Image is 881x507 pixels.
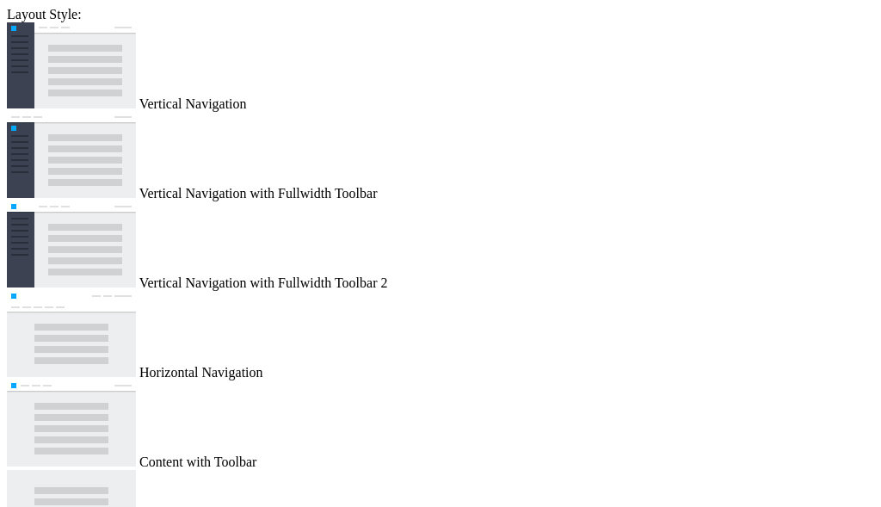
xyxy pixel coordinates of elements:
span: Horizontal Navigation [139,365,263,380]
span: Content with Toolbar [139,454,256,469]
md-radio-button: Vertical Navigation [7,22,874,112]
md-radio-button: Horizontal Navigation [7,291,874,380]
span: Vertical Navigation with Fullwidth Toolbar 2 [139,275,388,290]
div: Layout Style: [7,7,874,22]
md-radio-button: Vertical Navigation with Fullwidth Toolbar [7,112,874,201]
md-radio-button: Content with Toolbar [7,380,874,470]
img: vertical-nav.jpg [7,22,136,108]
img: vertical-nav-with-full-toolbar.jpg [7,112,136,198]
md-radio-button: Vertical Navigation with Fullwidth Toolbar 2 [7,201,874,291]
span: Vertical Navigation with Fullwidth Toolbar [139,186,378,201]
img: vertical-nav-with-full-toolbar-2.jpg [7,201,136,288]
img: content-with-toolbar.jpg [7,380,136,467]
img: horizontal-nav.jpg [7,291,136,377]
span: Vertical Navigation [139,96,247,111]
